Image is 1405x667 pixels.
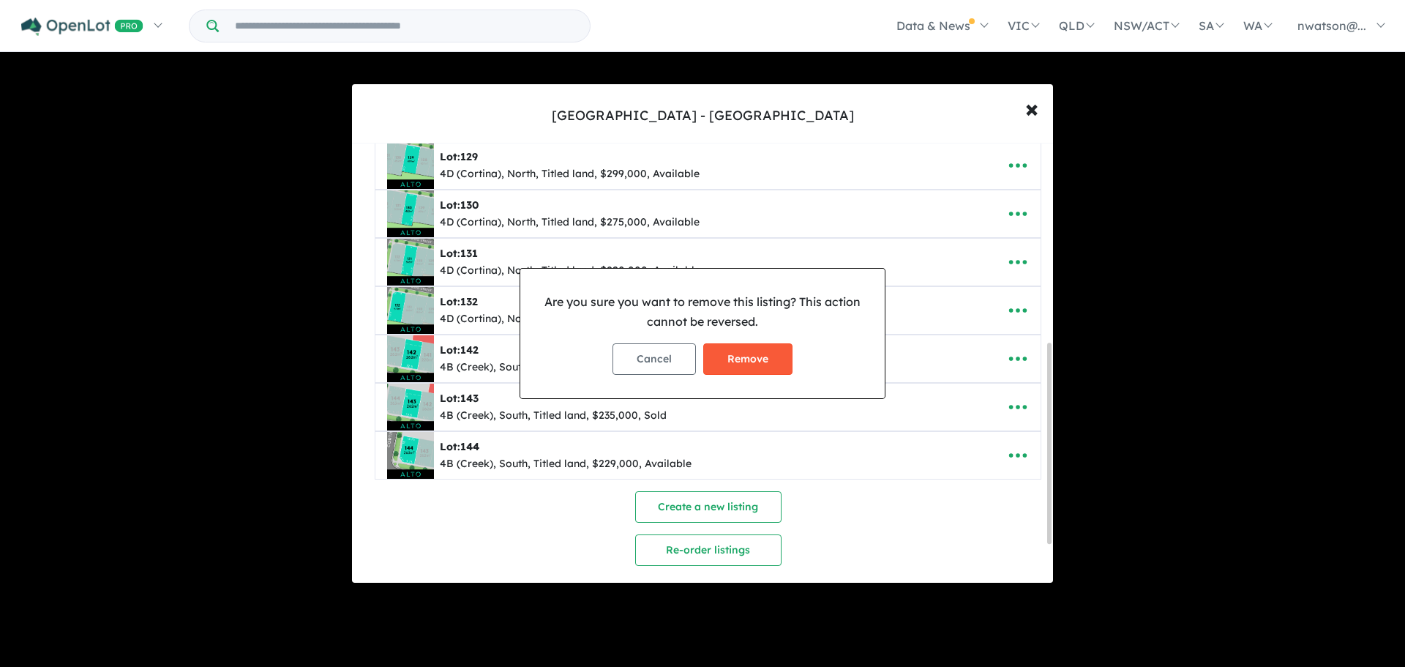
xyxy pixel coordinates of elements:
[612,343,696,375] button: Cancel
[222,10,587,42] input: Try estate name, suburb, builder or developer
[21,18,143,36] img: Openlot PRO Logo White
[1297,18,1366,33] span: nwatson@...
[532,292,873,332] p: Are you sure you want to remove this listing? This action cannot be reversed.
[703,343,793,375] button: Remove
